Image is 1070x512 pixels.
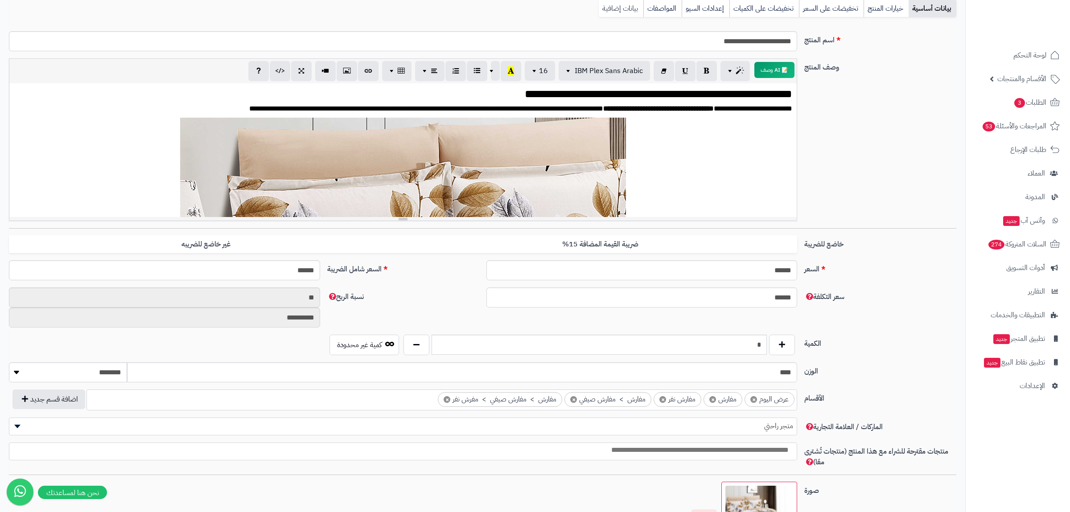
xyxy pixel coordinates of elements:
label: الكمية [801,335,960,349]
button: اضافة قسم جديد [12,389,85,409]
label: السعر [801,260,960,274]
label: صورة [801,482,960,496]
span: الإعدادات [1020,380,1045,392]
span: التطبيقات والخدمات [991,309,1045,321]
span: 53 [983,122,995,131]
span: وآتس آب [1002,214,1045,227]
span: × [659,396,666,403]
a: العملاء [971,163,1065,184]
span: منتجات مقترحة للشراء مع هذا المنتج (منتجات تُشترى معًا) [804,446,948,467]
span: العملاء [1028,167,1045,180]
span: 16 [539,66,548,76]
li: مفارش > مفارش صيفي > مفرش نفر [438,392,562,407]
span: × [750,396,757,403]
span: تطبيق المتجر [992,332,1045,345]
a: تطبيق نقاط البيعجديد [971,352,1065,373]
span: تطبيق نقاط البيع [983,356,1045,369]
span: متجر راحتي [9,418,797,435]
span: السلات المتروكة [988,238,1046,250]
a: وآتس آبجديد [971,210,1065,231]
a: السلات المتروكة274 [971,233,1065,255]
span: × [709,396,716,403]
a: الإعدادات [971,375,1065,397]
span: الطلبات [1013,96,1046,109]
label: الوزن [801,362,960,377]
a: أدوات التسويق [971,257,1065,279]
span: طلبات الإرجاع [1010,143,1046,156]
img: logo-2.png [1009,25,1062,44]
label: اسم المنتج [801,31,960,45]
a: المدونة [971,186,1065,208]
span: جديد [993,334,1010,344]
a: التقارير [971,281,1065,302]
a: طلبات الإرجاع [971,139,1065,160]
span: 3 [1014,98,1025,108]
span: لوحة التحكم [1013,49,1046,61]
span: الأقسام والمنتجات [997,73,1046,85]
span: سعر التكلفة [804,291,844,302]
label: وصف المنتج [801,58,960,73]
label: الأقسام [801,389,960,404]
span: 274 [988,240,1004,250]
li: عرض اليوم [745,392,794,407]
a: تطبيق المتجرجديد [971,328,1065,349]
span: نسبة الربح [327,291,364,302]
li: مفارش > مفارش صيفي [564,392,651,407]
span: التقارير [1028,285,1045,298]
li: مفارش [704,392,742,407]
span: أدوات التسويق [1006,262,1045,274]
a: الطلبات3 [971,92,1065,113]
span: IBM Plex Sans Arabic [575,66,643,76]
a: المراجعات والأسئلة53 [971,115,1065,137]
span: × [444,396,450,403]
a: لوحة التحكم [971,45,1065,66]
span: متجر راحتي [9,419,797,433]
button: IBM Plex Sans Arabic [559,61,650,81]
span: المدونة [1025,191,1045,203]
span: جديد [1003,216,1020,226]
label: غير خاضع للضريبه [9,235,403,254]
span: الماركات / العلامة التجارية [804,422,883,432]
button: 📝 AI وصف [754,62,794,78]
span: جديد [984,358,1000,368]
label: السعر شامل الضريبة [324,260,483,274]
label: ضريبة القيمة المضافة 15% [403,235,797,254]
button: 16 [525,61,555,81]
span: المراجعات والأسئلة [982,120,1046,132]
label: خاضع للضريبة [801,235,960,250]
li: مفارش نفر [654,392,701,407]
span: × [570,396,577,403]
a: التطبيقات والخدمات [971,304,1065,326]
